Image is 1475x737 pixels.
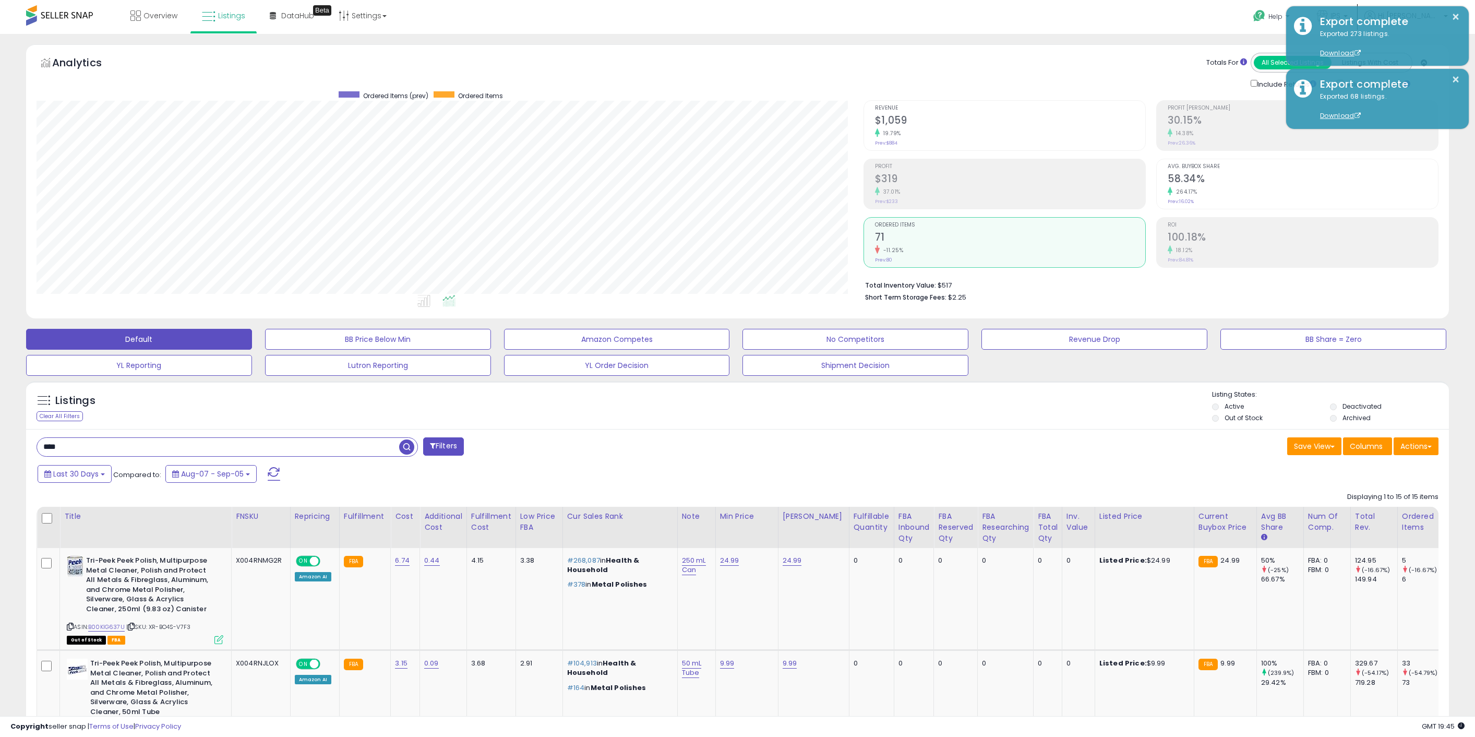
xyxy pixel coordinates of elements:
div: Ordered Items [1402,511,1440,533]
h2: 71 [875,231,1145,245]
span: Aug-07 - Sep-05 [181,469,244,479]
small: FBA [344,556,363,567]
small: 37.01% [880,188,901,196]
p: in [567,556,669,575]
span: 9.99 [1220,658,1235,668]
small: (-54.79%) [1409,669,1437,677]
small: FBA [344,659,363,670]
small: 18.12% [1172,246,1193,254]
span: #378 [567,579,586,589]
label: Active [1225,402,1244,411]
b: Listed Price: [1099,555,1147,565]
a: 6.74 [395,555,410,566]
div: Additional Cost [424,511,462,533]
small: Prev: $884 [875,140,897,146]
span: Metal Polishes [591,683,646,693]
p: in [567,683,669,693]
span: Last 30 Days [53,469,99,479]
span: Help [1268,12,1282,21]
div: 0 [854,659,886,668]
small: (-16.67%) [1409,566,1437,574]
a: 250 mL Can [682,555,706,575]
h2: 30.15% [1168,114,1438,128]
small: FBA [1198,556,1218,567]
button: All Selected Listings [1254,56,1332,69]
div: Fulfillment Cost [471,511,511,533]
div: X004RNJLOX [236,659,282,668]
div: Min Price [720,511,774,522]
div: Listed Price [1099,511,1190,522]
div: FNSKU [236,511,286,522]
p: Listing States: [1212,390,1449,400]
div: Cur Sales Rank [567,511,673,522]
small: Prev: 84.81% [1168,257,1193,263]
div: Note [682,511,711,522]
div: Export complete [1312,77,1461,92]
div: 3.38 [520,556,555,565]
li: $517 [865,278,1431,291]
div: 4.15 [471,556,508,565]
div: Fulfillable Quantity [854,511,890,533]
small: Prev: $233 [875,198,898,205]
button: BB Share = Zero [1220,329,1446,350]
div: Cost [395,511,415,522]
div: Current Buybox Price [1198,511,1252,533]
div: 0 [938,556,969,565]
span: DataHub [281,10,314,21]
div: Tooltip anchor [313,5,331,16]
a: Download [1320,49,1361,57]
div: 0 [898,556,926,565]
h2: $319 [875,173,1145,187]
a: 24.99 [720,555,739,566]
span: Revenue [875,105,1145,111]
button: Revenue Drop [981,329,1207,350]
div: seller snap | | [10,722,181,732]
div: Displaying 1 to 15 of 15 items [1347,492,1438,502]
span: Profit [PERSON_NAME] [1168,105,1438,111]
span: | SKU: XR-BO4S-V7F3 [126,623,190,631]
span: Health & Household [567,658,637,677]
div: 0 [1038,556,1054,565]
div: [PERSON_NAME] [783,511,845,522]
button: Shipment Decision [742,355,968,376]
button: Actions [1394,437,1438,455]
span: OFF [318,660,335,669]
div: 329.67 [1355,659,1397,668]
a: 50 mL Tube [682,658,702,678]
div: 0 [982,659,1025,668]
small: FBA [1198,659,1218,670]
span: ON [297,557,310,566]
div: 66.67% [1261,575,1303,584]
div: 6 [1402,575,1444,584]
a: 9.99 [720,658,735,669]
span: ON [297,660,310,669]
span: 24.99 [1220,555,1240,565]
h5: Analytics [52,55,122,73]
label: Archived [1342,413,1371,422]
span: #104,913 [567,658,597,668]
button: YL Reporting [26,355,252,376]
a: Terms of Use [89,721,134,731]
b: Short Term Storage Fees: [865,293,946,302]
span: All listings that are currently out of stock and unavailable for purchase on Amazon [67,636,106,645]
b: Tri-Peek Peek Polish, Multipurpose Metal Cleaner, Polish and Protect All Metals & Fibreglass, Alu... [86,556,213,616]
div: 124.95 [1355,556,1397,565]
small: (-25%) [1268,566,1289,574]
div: Num of Comp. [1308,511,1346,533]
div: 0 [1066,659,1087,668]
small: Prev: 16.02% [1168,198,1194,205]
a: Download [1320,111,1361,120]
div: 0 [938,659,969,668]
div: $9.99 [1099,659,1186,668]
div: 2.91 [520,659,555,668]
div: Inv. value [1066,511,1090,533]
small: Prev: 80 [875,257,892,263]
button: Default [26,329,252,350]
a: 24.99 [783,555,802,566]
div: Amazon AI [295,572,331,581]
span: Ordered Items (prev) [363,91,428,100]
div: FBA inbound Qty [898,511,930,544]
div: 5 [1402,556,1444,565]
div: Total Rev. [1355,511,1393,533]
a: Privacy Policy [135,721,181,731]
